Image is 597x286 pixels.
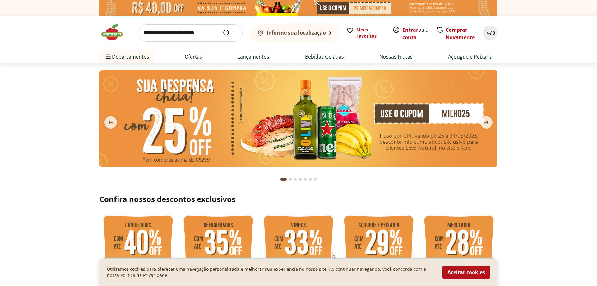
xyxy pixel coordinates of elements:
[379,53,413,60] a: Nossas Frutas
[483,26,497,40] button: Carrinho
[475,116,497,129] button: next
[104,49,112,64] button: Menu
[99,194,497,204] h2: Confira nossos descontos exclusivos
[267,29,326,36] b: Informe sua localização
[279,172,288,187] button: Current page from fs-carousel
[356,27,385,39] span: Meus Favoritos
[313,172,318,187] button: Go to page 7 from fs-carousel
[104,49,149,64] span: Departamentos
[448,53,493,60] a: Açougue e Peixaria
[298,172,303,187] button: Go to page 4 from fs-carousel
[293,172,298,187] button: Go to page 3 from fs-carousel
[138,24,243,42] input: search
[305,53,344,60] a: Bebidas Geladas
[493,30,495,36] span: 0
[250,24,339,42] button: Informe sua localização
[402,26,437,41] a: Criar conta
[288,172,293,187] button: Go to page 2 from fs-carousel
[99,70,497,167] img: cupom
[185,53,202,60] a: Ofertas
[308,172,313,187] button: Go to page 6 from fs-carousel
[223,29,238,37] button: Submit Search
[107,266,435,279] p: Utilizamos cookies para oferecer uma navegação personalizada e melhorar sua experiencia no nosso ...
[303,172,308,187] button: Go to page 5 from fs-carousel
[238,53,269,60] a: Lançamentos
[99,23,131,42] img: Hortifruti
[99,116,122,129] button: previous
[446,26,475,41] a: Comprar Novamente
[402,26,418,33] a: Entrar
[346,27,385,39] a: Meus Favoritos
[402,26,430,41] span: ou
[442,266,490,279] button: Aceitar cookies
